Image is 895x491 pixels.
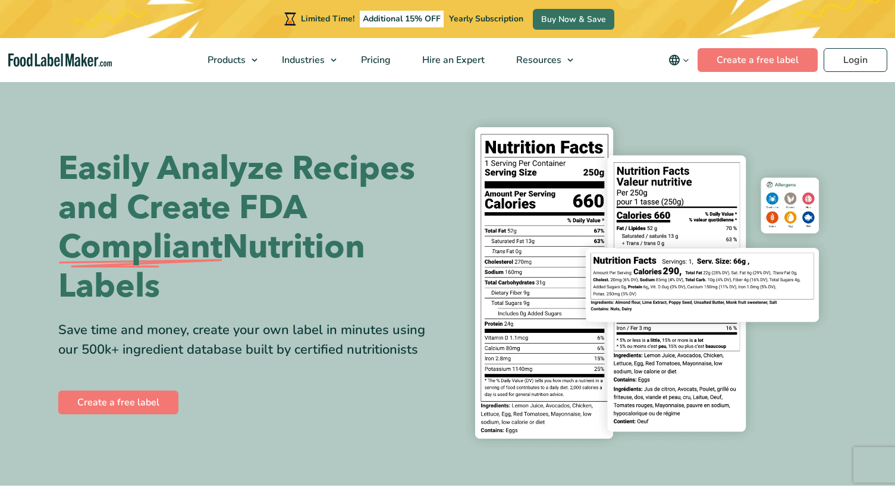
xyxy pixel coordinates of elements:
[513,53,563,67] span: Resources
[360,11,444,27] span: Additional 15% OFF
[698,48,818,72] a: Create a free label
[533,9,614,30] a: Buy Now & Save
[58,228,222,267] span: Compliant
[419,53,486,67] span: Hire an Expert
[58,320,439,360] div: Save time and money, create your own label in minutes using our 500k+ ingredient database built b...
[824,48,887,72] a: Login
[204,53,247,67] span: Products
[58,391,178,414] a: Create a free label
[278,53,326,67] span: Industries
[449,13,523,24] span: Yearly Subscription
[301,13,354,24] span: Limited Time!
[192,38,263,82] a: Products
[266,38,343,82] a: Industries
[501,38,579,82] a: Resources
[357,53,392,67] span: Pricing
[407,38,498,82] a: Hire an Expert
[58,149,439,306] h1: Easily Analyze Recipes and Create FDA Nutrition Labels
[346,38,404,82] a: Pricing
